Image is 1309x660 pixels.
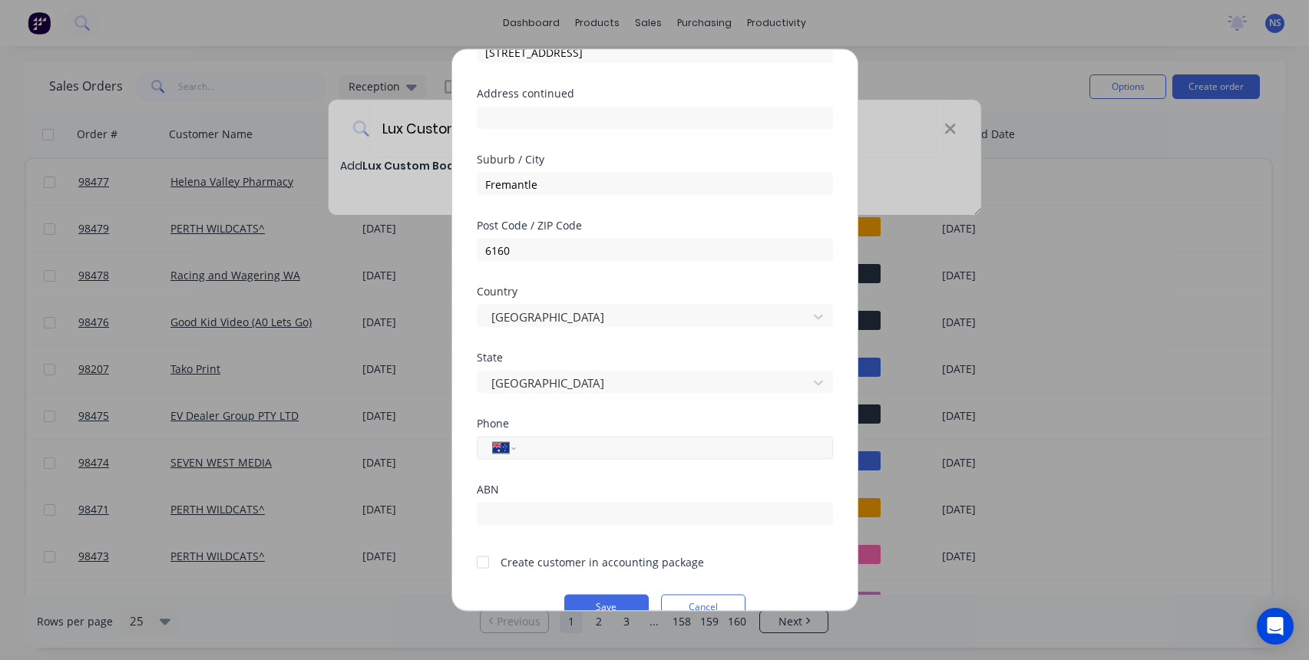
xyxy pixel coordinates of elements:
div: Create customer in accounting package [501,554,704,570]
div: State [477,352,833,363]
div: Open Intercom Messenger [1257,608,1294,645]
div: Address continued [477,88,833,99]
div: Phone [477,418,833,429]
button: Save [564,595,649,619]
button: Cancel [661,595,745,619]
div: Country [477,286,833,297]
div: ABN [477,484,833,495]
div: Post Code / ZIP Code [477,220,833,231]
div: Suburb / City [477,154,833,165]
